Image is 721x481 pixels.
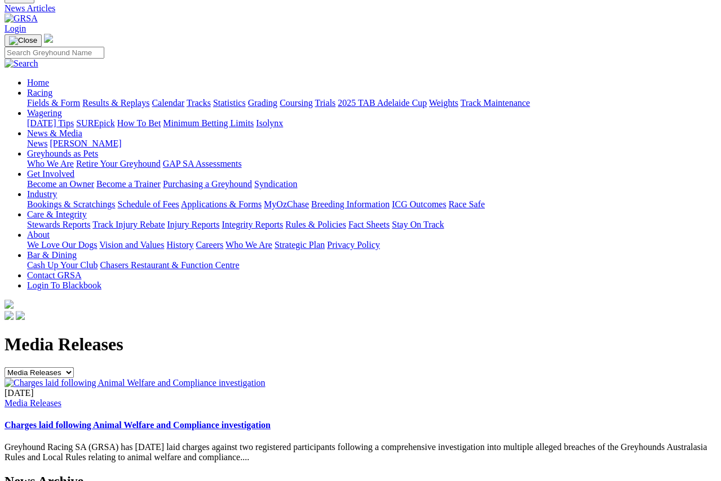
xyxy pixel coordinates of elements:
[5,378,265,388] img: Charges laid following Animal Welfare and Compliance investigation
[27,280,101,290] a: Login To Blackbook
[163,179,252,189] a: Purchasing a Greyhound
[16,311,25,320] img: twitter.svg
[27,179,94,189] a: Become an Owner
[27,189,57,199] a: Industry
[5,24,26,33] a: Login
[429,98,458,108] a: Weights
[27,159,74,168] a: Who We Are
[99,240,164,250] a: Vision and Values
[196,240,223,250] a: Careers
[392,199,446,209] a: ICG Outcomes
[27,118,74,128] a: [DATE] Tips
[76,118,114,128] a: SUREpick
[327,240,380,250] a: Privacy Policy
[27,159,716,169] div: Greyhounds as Pets
[27,270,81,280] a: Contact GRSA
[5,34,42,47] button: Toggle navigation
[50,139,121,148] a: [PERSON_NAME]
[27,149,98,158] a: Greyhounds as Pets
[27,179,716,189] div: Get Involved
[27,88,52,97] a: Racing
[5,3,716,14] a: News Articles
[5,47,104,59] input: Search
[163,118,254,128] a: Minimum Betting Limits
[27,78,49,87] a: Home
[27,250,77,260] a: Bar & Dining
[167,220,219,229] a: Injury Reports
[27,260,98,270] a: Cash Up Your Club
[27,169,74,179] a: Get Involved
[27,210,87,219] a: Care & Integrity
[5,334,716,355] h1: Media Releases
[181,199,262,209] a: Applications & Forms
[338,98,427,108] a: 2025 TAB Adelaide Cup
[152,98,184,108] a: Calendar
[248,98,277,108] a: Grading
[27,98,80,108] a: Fields & Form
[213,98,246,108] a: Statistics
[163,159,242,168] a: GAP SA Assessments
[82,98,149,108] a: Results & Replays
[27,220,716,230] div: Care & Integrity
[92,220,165,229] a: Track Injury Rebate
[5,388,34,398] span: [DATE]
[315,98,335,108] a: Trials
[348,220,390,229] a: Fact Sheets
[27,260,716,270] div: Bar & Dining
[9,36,37,45] img: Close
[187,98,211,108] a: Tracks
[117,199,179,209] a: Schedule of Fees
[166,240,193,250] a: History
[27,139,716,149] div: News & Media
[27,240,716,250] div: About
[256,118,283,128] a: Isolynx
[27,128,82,138] a: News & Media
[5,398,61,408] a: Media Releases
[392,220,444,229] a: Stay On Track
[264,199,309,209] a: MyOzChase
[5,311,14,320] img: facebook.svg
[5,300,14,309] img: logo-grsa-white.png
[280,98,313,108] a: Coursing
[27,220,90,229] a: Stewards Reports
[27,139,47,148] a: News
[254,179,297,189] a: Syndication
[5,388,716,463] div: Greyhound Racing SA (GRSA) has [DATE] laid charges against two registered participants following ...
[100,260,239,270] a: Chasers Restaurant & Function Centre
[27,98,716,108] div: Racing
[448,199,484,209] a: Race Safe
[117,118,161,128] a: How To Bet
[5,14,38,24] img: GRSA
[311,199,390,209] a: Breeding Information
[222,220,283,229] a: Integrity Reports
[5,59,38,69] img: Search
[27,108,62,118] a: Wagering
[27,199,115,209] a: Bookings & Scratchings
[76,159,161,168] a: Retire Your Greyhound
[27,118,716,128] div: Wagering
[27,199,716,210] div: Industry
[5,420,271,430] a: Charges laid following Animal Welfare and Compliance investigation
[461,98,530,108] a: Track Maintenance
[275,240,325,250] a: Strategic Plan
[27,230,50,239] a: About
[225,240,272,250] a: Who We Are
[285,220,346,229] a: Rules & Policies
[96,179,161,189] a: Become a Trainer
[27,240,97,250] a: We Love Our Dogs
[44,34,53,43] img: logo-grsa-white.png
